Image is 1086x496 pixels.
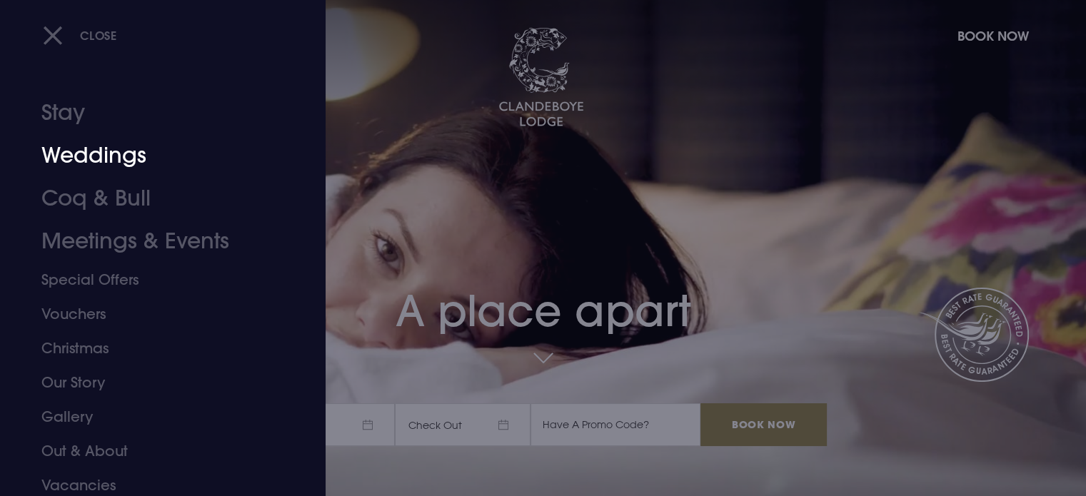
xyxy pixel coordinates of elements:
button: Close [43,21,117,50]
a: Vouchers [41,297,267,331]
a: Coq & Bull [41,177,267,220]
span: Close [80,28,117,43]
a: Our Story [41,365,267,400]
a: Out & About [41,434,267,468]
a: Christmas [41,331,267,365]
a: Stay [41,91,267,134]
a: Gallery [41,400,267,434]
a: Meetings & Events [41,220,267,263]
a: Special Offers [41,263,267,297]
a: Weddings [41,134,267,177]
